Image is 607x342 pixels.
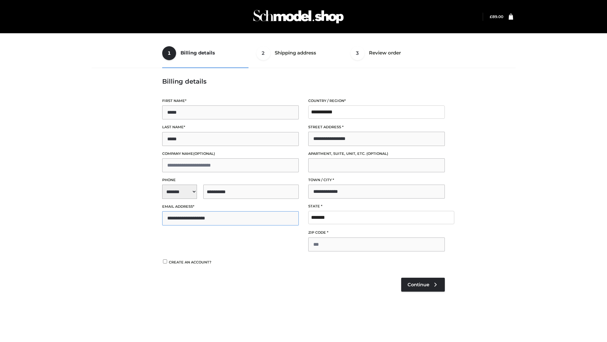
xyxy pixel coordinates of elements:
label: Company name [162,151,299,157]
label: Last name [162,124,299,130]
span: Create an account? [169,260,212,264]
bdi: 89.00 [490,14,503,19]
a: Continue [401,278,445,292]
label: Town / City [308,177,445,183]
label: Street address [308,124,445,130]
label: Phone [162,177,299,183]
label: First name [162,98,299,104]
label: Country / Region [308,98,445,104]
label: Email address [162,204,299,210]
span: £ [490,14,492,19]
label: ZIP Code [308,230,445,236]
label: Apartment, suite, unit, etc. [308,151,445,157]
h3: Billing details [162,78,445,85]
span: (optional) [193,151,215,156]
span: Continue [408,282,429,288]
img: Schmodel Admin 964 [251,4,346,29]
span: (optional) [366,151,388,156]
a: £89.00 [490,14,503,19]
label: State [308,203,445,209]
input: Create an account? [162,259,168,263]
